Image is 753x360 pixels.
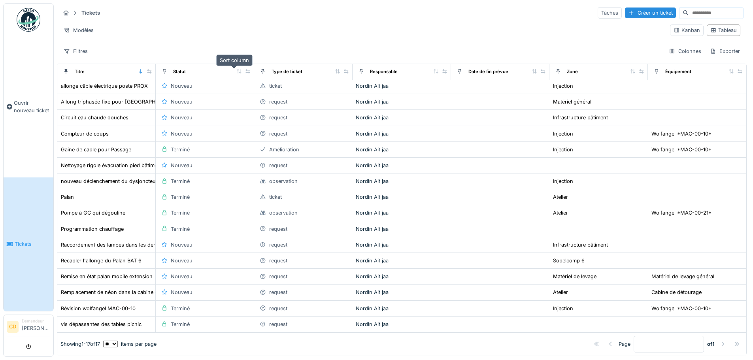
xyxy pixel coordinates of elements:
[171,209,190,217] div: Terminé
[7,318,50,337] a: CD Demandeur[PERSON_NAME]
[61,305,136,312] div: Révision wolfangel MAC-00-10
[269,98,287,106] div: request
[78,9,103,17] strong: Tickets
[171,225,190,233] div: Terminé
[171,257,192,264] div: Nouveau
[356,114,448,121] div: Nordin Ait jaa
[665,68,691,75] div: Équipement
[171,305,190,312] div: Terminé
[553,82,573,90] div: Injection
[553,305,573,312] div: Injection
[553,273,596,280] div: Matériel de levage
[651,288,702,296] div: Cabine de détourage
[707,340,715,348] strong: of 1
[216,55,253,66] div: Sort column
[553,146,573,153] div: Injection
[171,130,192,138] div: Nouveau
[553,209,568,217] div: Atelier
[356,305,448,312] div: Nordin Ait jaa
[61,146,131,153] div: Gaine de cable pour Passage
[103,340,157,348] div: items per page
[61,82,148,90] div: allonge câble électrique poste PROX
[171,288,192,296] div: Nouveau
[272,68,302,75] div: Type de ticket
[710,26,737,34] div: Tableau
[567,68,578,75] div: Zone
[61,114,128,121] div: Circuit eau chaude douches
[468,68,508,75] div: Date de fin prévue
[61,241,191,249] div: Raccordement des lampes dans les dernières logettes
[171,320,190,328] div: Terminé
[356,193,448,201] div: Nordin Ait jaa
[269,305,287,312] div: request
[269,320,287,328] div: request
[356,209,448,217] div: Nordin Ait jaa
[356,98,448,106] div: Nordin Ait jaa
[553,114,608,121] div: Infrastructure bâtiment
[171,114,192,121] div: Nouveau
[553,193,568,201] div: Atelier
[356,225,448,233] div: Nordin Ait jaa
[269,193,282,201] div: ticket
[171,177,190,185] div: Terminé
[61,177,198,185] div: nouveau déclenchement du dysjoncteur du Kuka [DATE]
[651,273,714,280] div: Matériel de levage général
[356,288,448,296] div: Nordin Ait jaa
[269,130,287,138] div: request
[171,82,192,90] div: Nouveau
[269,225,287,233] div: request
[625,8,676,18] div: Créer un ticket
[171,98,192,106] div: Nouveau
[61,98,177,106] div: Allong triphasée fixe pour [GEOGRAPHIC_DATA]
[61,320,142,328] div: vis dépassantes des tables picnic
[706,45,744,57] div: Exporter
[61,273,153,280] div: Remise en état palan mobile extension
[356,130,448,138] div: Nordin Ait jaa
[269,146,299,153] div: Amélioration
[651,130,711,138] div: Wolfangel *MAC-00-10*
[22,318,50,324] div: Demandeur
[269,82,282,90] div: ticket
[60,45,91,57] div: Filtres
[17,8,40,32] img: Badge_color-CXgf-gQk.svg
[15,240,50,248] span: Tickets
[356,146,448,153] div: Nordin Ait jaa
[75,68,85,75] div: Titre
[356,162,448,169] div: Nordin Ait jaa
[553,177,573,185] div: Injection
[4,177,53,311] a: Tickets
[356,257,448,264] div: Nordin Ait jaa
[61,257,142,264] div: Recabler l'allonge du Palan BAT 6
[60,25,97,36] div: Modèles
[269,162,287,169] div: request
[356,320,448,328] div: Nordin Ait jaa
[171,241,192,249] div: Nouveau
[61,288,194,296] div: Remplacement de néon dans la cabine détourage BAT6
[61,225,124,233] div: Programmation chauffage
[61,193,74,201] div: Palan
[171,273,192,280] div: Nouveau
[269,177,298,185] div: observation
[553,257,585,264] div: Sobelcomp 6
[269,209,298,217] div: observation
[61,162,169,169] div: Nettoyage rigole évacuation pied bâtiment 13
[665,45,705,57] div: Colonnes
[269,114,287,121] div: request
[553,288,568,296] div: Atelier
[171,146,190,153] div: Terminé
[598,7,622,19] div: Tâches
[674,26,700,34] div: Kanban
[269,273,287,280] div: request
[7,321,19,333] li: CD
[651,305,711,312] div: Wolfangel *MAC-00-10*
[619,340,630,348] div: Page
[61,130,109,138] div: Compteur de coups
[356,273,448,280] div: Nordin Ait jaa
[171,193,190,201] div: Terminé
[14,99,50,114] span: Ouvrir nouveau ticket
[553,241,608,249] div: Infrastructure bâtiment
[553,130,573,138] div: Injection
[356,177,448,185] div: Nordin Ait jaa
[269,257,287,264] div: request
[356,241,448,249] div: Nordin Ait jaa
